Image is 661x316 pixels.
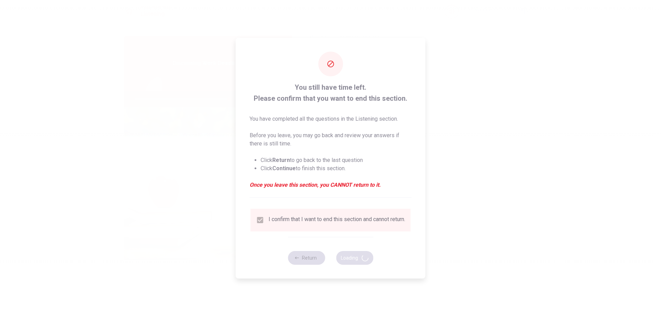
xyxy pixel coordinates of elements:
[272,157,290,163] strong: Return
[250,115,412,123] p: You have completed all the questions in the Listening section.
[250,181,412,189] em: Once you leave this section, you CANNOT return to it.
[250,131,412,148] p: Before you leave, you may go back and review your answers if there is still time.
[336,251,373,265] button: Loading
[272,165,296,172] strong: Continue
[250,82,412,104] span: You still have time left. Please confirm that you want to end this section.
[261,164,412,173] li: Click to finish this section.
[261,156,412,164] li: Click to go back to the last question
[288,251,325,265] button: Return
[269,216,405,224] div: I confirm that I want to end this section and cannot return.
